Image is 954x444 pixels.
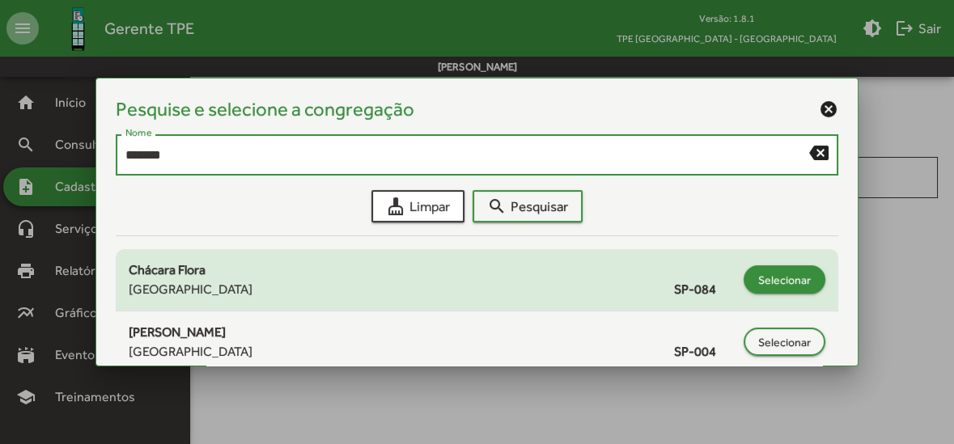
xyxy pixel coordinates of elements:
mat-icon: search [487,197,507,216]
span: [GEOGRAPHIC_DATA] [129,280,252,299]
span: SP-004 [674,342,736,362]
button: Pesquisar [473,190,583,222]
span: Pesquisar [487,192,568,221]
mat-icon: backspace [809,142,829,162]
mat-icon: cancel [819,99,838,119]
mat-icon: cleaning_services [386,197,405,216]
span: Selecionar [758,265,811,294]
button: Limpar [371,190,464,222]
span: [GEOGRAPHIC_DATA] [129,342,252,362]
span: [PERSON_NAME] [129,324,226,340]
span: Limpar [386,192,450,221]
h4: Pesquise e selecione a congregação [116,98,414,121]
button: Selecionar [744,328,825,356]
button: Selecionar [744,265,825,294]
span: Chácara Flora [129,262,206,277]
span: Selecionar [758,328,811,357]
span: SP-084 [674,280,736,299]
